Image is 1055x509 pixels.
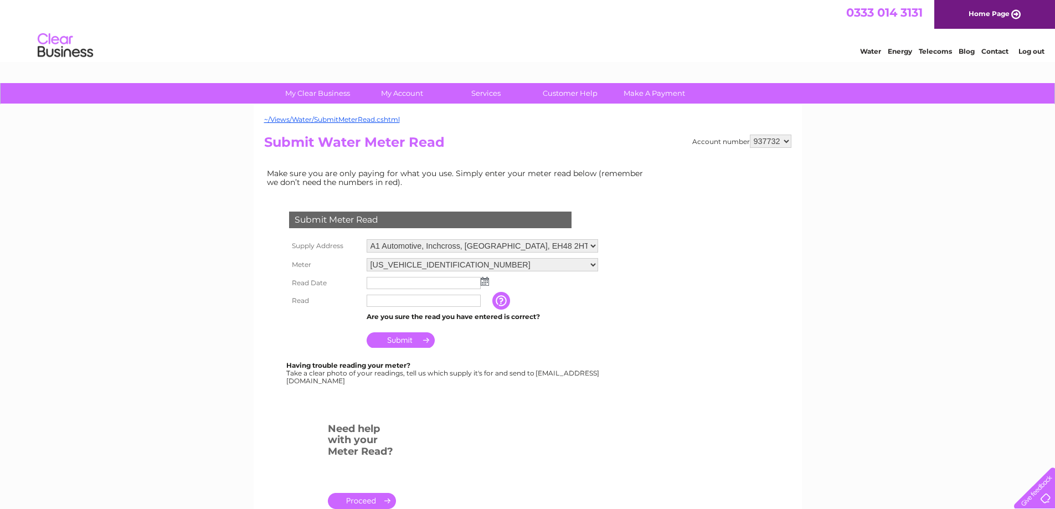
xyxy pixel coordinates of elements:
[692,135,791,148] div: Account number
[1018,47,1044,55] a: Log out
[266,6,790,54] div: Clear Business is a trading name of Verastar Limited (registered in [GEOGRAPHIC_DATA] No. 3667643...
[846,6,923,19] a: 0333 014 3131
[328,493,396,509] a: .
[609,83,700,104] a: Make A Payment
[364,310,601,324] td: Are you sure the read you have entered is correct?
[888,47,912,55] a: Energy
[367,332,435,348] input: Submit
[264,115,400,124] a: ~/Views/Water/SubmitMeterRead.cshtml
[286,236,364,255] th: Supply Address
[289,212,572,228] div: Submit Meter Read
[286,274,364,292] th: Read Date
[264,166,652,189] td: Make sure you are only paying for what you use. Simply enter your meter read below (remember we d...
[981,47,1008,55] a: Contact
[440,83,532,104] a: Services
[264,135,791,156] h2: Submit Water Meter Read
[524,83,616,104] a: Customer Help
[286,255,364,274] th: Meter
[286,361,410,369] b: Having trouble reading your meter?
[272,83,363,104] a: My Clear Business
[481,277,489,286] img: ...
[860,47,881,55] a: Water
[328,421,396,463] h3: Need help with your Meter Read?
[37,29,94,63] img: logo.png
[286,362,601,384] div: Take a clear photo of your readings, tell us which supply it's for and send to [EMAIL_ADDRESS][DO...
[919,47,952,55] a: Telecoms
[959,47,975,55] a: Blog
[286,292,364,310] th: Read
[356,83,447,104] a: My Account
[492,292,512,310] input: Information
